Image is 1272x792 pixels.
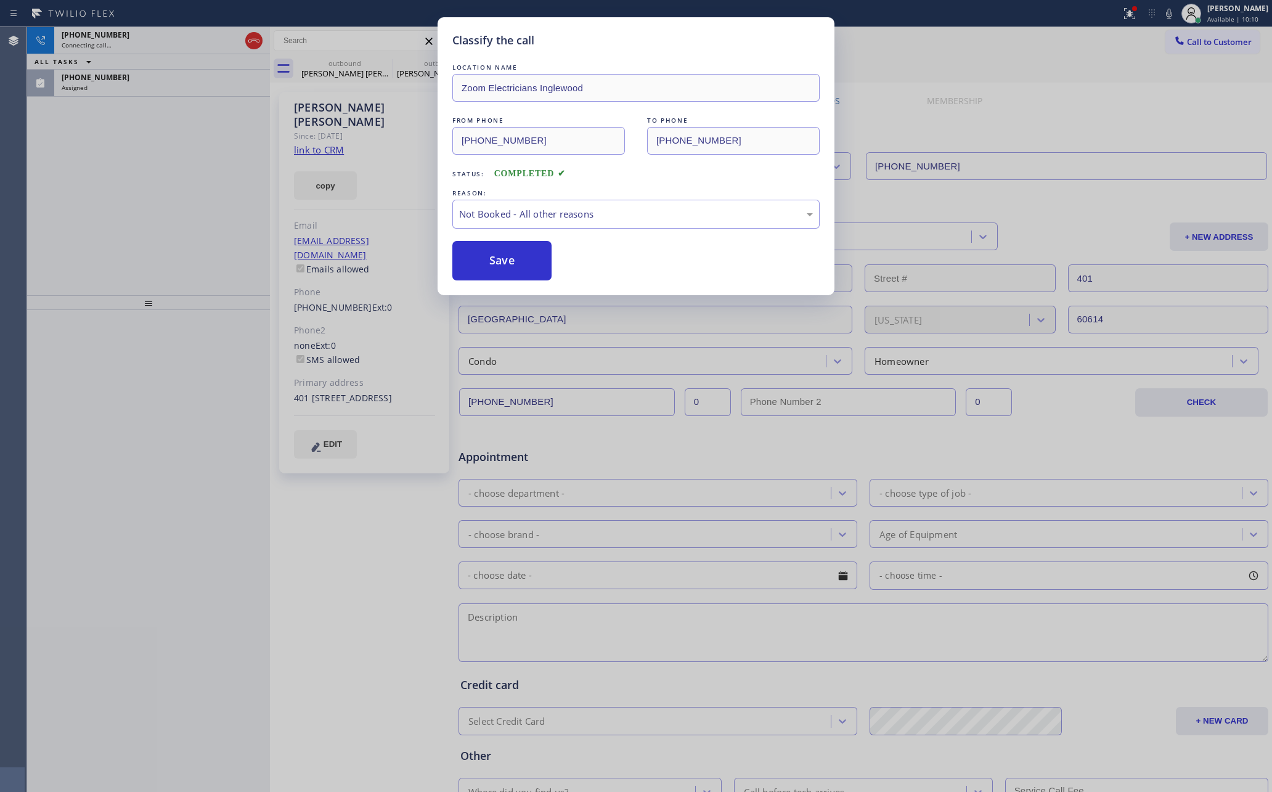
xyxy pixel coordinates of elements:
[452,187,820,200] div: REASON:
[647,114,820,127] div: TO PHONE
[459,207,813,221] div: Not Booked - All other reasons
[452,241,552,280] button: Save
[452,114,625,127] div: FROM PHONE
[647,127,820,155] input: To phone
[494,169,566,178] span: COMPLETED
[452,32,534,49] h5: Classify the call
[452,61,820,74] div: LOCATION NAME
[452,169,484,178] span: Status:
[452,127,625,155] input: From phone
